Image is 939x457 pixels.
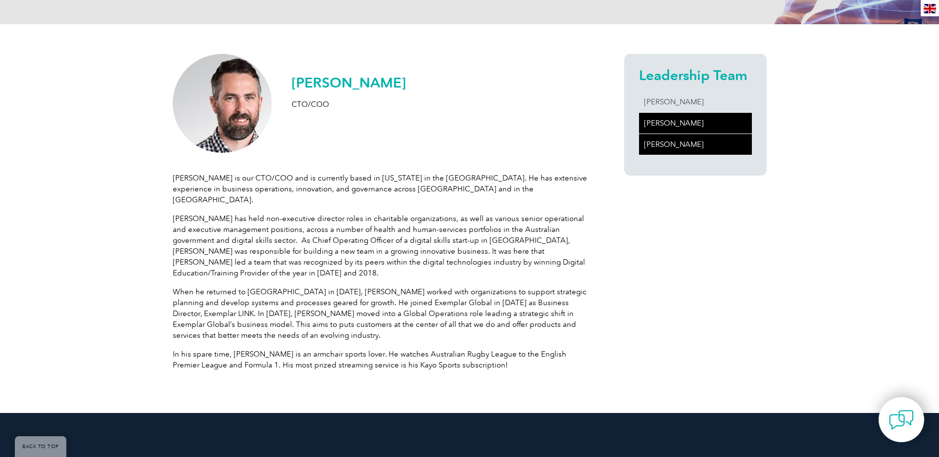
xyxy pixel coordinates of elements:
[15,436,66,457] a: BACK TO TOP
[173,173,589,205] p: [PERSON_NAME] is our CTO/COO and is currently based in [US_STATE] in the [GEOGRAPHIC_DATA]. He ha...
[173,213,589,278] p: [PERSON_NAME] has held non-executive director roles in charitable organizations, as well as vario...
[924,4,936,13] img: en
[292,75,406,91] h2: [PERSON_NAME]
[292,99,406,110] p: CTO/COO
[639,91,752,112] a: [PERSON_NAME]
[173,286,589,341] p: When he returned to [GEOGRAPHIC_DATA] in [DATE], [PERSON_NAME] worked with organizations to suppo...
[639,134,752,155] a: [PERSON_NAME]
[173,349,589,370] p: In his spare time, [PERSON_NAME] is an armchair sports lover. He watches Australian Rugby League ...
[639,113,752,134] a: [PERSON_NAME]
[639,67,752,83] h2: Leadership Team
[889,408,914,432] img: contact-chat.png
